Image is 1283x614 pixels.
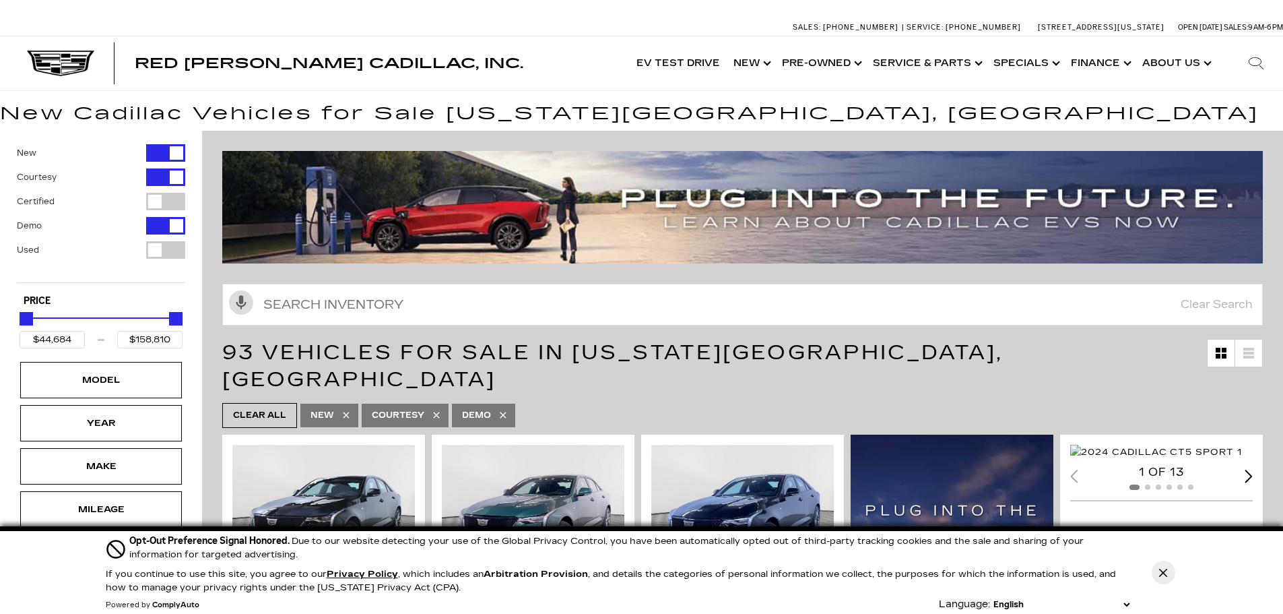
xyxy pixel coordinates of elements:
span: [PHONE_NUMBER] [823,23,898,32]
button: Close Button [1152,561,1175,584]
div: Language: [939,600,990,609]
a: EV Test Drive [630,36,727,90]
span: Clear All [233,407,286,424]
p: If you continue to use this site, you agree to our , which includes an , and details the categori... [106,569,1116,593]
a: About Us [1136,36,1216,90]
a: Red [PERSON_NAME] Cadillac, Inc. [135,57,523,70]
div: Filter by Vehicle Type [17,144,185,282]
div: Year [67,416,135,431]
div: MakeMake [20,448,182,485]
div: 1 / 2 [1070,445,1255,460]
a: Finance [1064,36,1136,90]
span: 9 AM-6 PM [1248,23,1283,32]
img: 2024 Cadillac CT4 Sport 1 [232,445,417,584]
img: ev-blog-post-banners4 [222,151,1273,264]
a: New [727,36,775,90]
img: 2024 Cadillac CT5 Sport 1 [1070,445,1242,460]
img: Cadillac Dark Logo with Cadillac White Text [27,51,94,76]
div: 1 / 2 [442,445,626,584]
a: Pre-Owned [775,36,866,90]
a: Service & Parts [866,36,987,90]
h5: Price [24,295,178,307]
a: Privacy Policy [327,569,398,580]
input: Minimum [20,331,85,348]
a: ComplyAuto [152,601,199,609]
label: New [17,146,36,160]
div: Make [67,459,135,474]
a: Specials [987,36,1064,90]
label: Courtesy [17,171,57,184]
div: Next slide [1245,470,1253,483]
select: Language Select [990,598,1133,611]
div: Due to our website detecting your use of the Global Privacy Control, you have been automatically ... [129,534,1133,561]
div: Maximum Price [169,312,183,326]
strong: Arbitration Provision [484,569,588,580]
span: Red [PERSON_NAME] Cadillac, Inc. [135,55,523,71]
div: 1 / 2 [232,445,417,584]
span: Opt-Out Preference Signal Honored . [129,535,292,547]
a: Service: [PHONE_NUMBER] [902,24,1024,31]
span: [PHONE_NUMBER] [946,23,1021,32]
span: 93 Vehicles for Sale in [US_STATE][GEOGRAPHIC_DATA], [GEOGRAPHIC_DATA] [222,340,1003,392]
span: Courtesy [372,407,424,424]
svg: Click to toggle on voice search [229,290,253,315]
div: MileageMileage [20,491,182,528]
img: 2025 Cadillac CT4 Sport 1 [442,445,626,584]
a: Sales: [PHONE_NUMBER] [793,24,902,31]
div: Model [67,373,135,388]
a: [STREET_ADDRESS][US_STATE] [1038,23,1164,32]
div: Powered by [106,601,199,609]
span: Sales: [793,23,821,32]
div: ModelModel [20,362,182,398]
span: Sales: [1224,23,1248,32]
span: Service: [907,23,944,32]
label: Used [17,243,39,257]
div: 1 of 13 [1070,465,1253,480]
img: 2024 Cadillac CT4 Sport 1 [651,445,836,584]
div: Price [20,307,183,348]
div: Minimum Price [20,312,33,326]
label: Demo [17,219,42,233]
input: Maximum [117,331,183,348]
span: New [310,407,334,424]
span: Demo [462,407,491,424]
div: YearYear [20,405,182,441]
div: 1 / 2 [651,445,836,584]
label: Certified [17,195,55,208]
div: Mileage [67,502,135,517]
input: Search Inventory [222,284,1263,326]
span: Open [DATE] [1178,23,1222,32]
